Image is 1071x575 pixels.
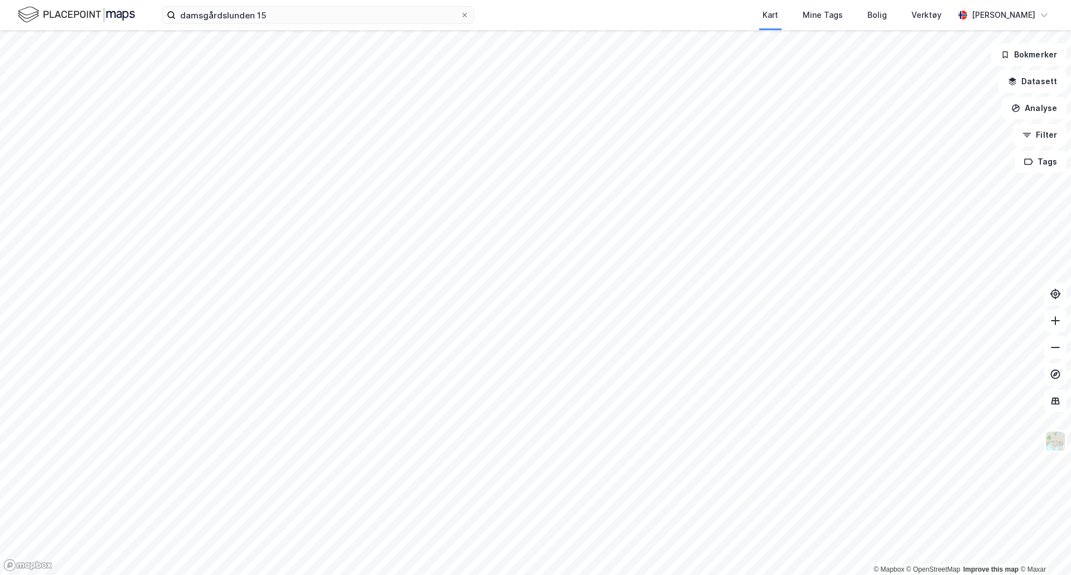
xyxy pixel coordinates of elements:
a: Mapbox homepage [3,559,52,572]
a: Improve this map [963,566,1019,573]
img: logo.f888ab2527a4732fd821a326f86c7f29.svg [18,5,135,25]
iframe: Chat Widget [1015,521,1071,575]
div: Kontrollprogram for chat [1015,521,1071,575]
button: Bokmerker [991,44,1067,66]
a: Mapbox [874,566,904,573]
button: Analyse [1002,97,1067,119]
div: Bolig [867,8,887,22]
a: OpenStreetMap [906,566,961,573]
div: Kart [763,8,778,22]
div: Mine Tags [803,8,843,22]
input: Søk på adresse, matrikkel, gårdeiere, leietakere eller personer [176,7,460,23]
button: Datasett [998,70,1067,93]
div: Verktøy [911,8,942,22]
button: Filter [1013,124,1067,146]
button: Tags [1015,151,1067,173]
div: [PERSON_NAME] [972,8,1035,22]
img: Z [1045,431,1066,452]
